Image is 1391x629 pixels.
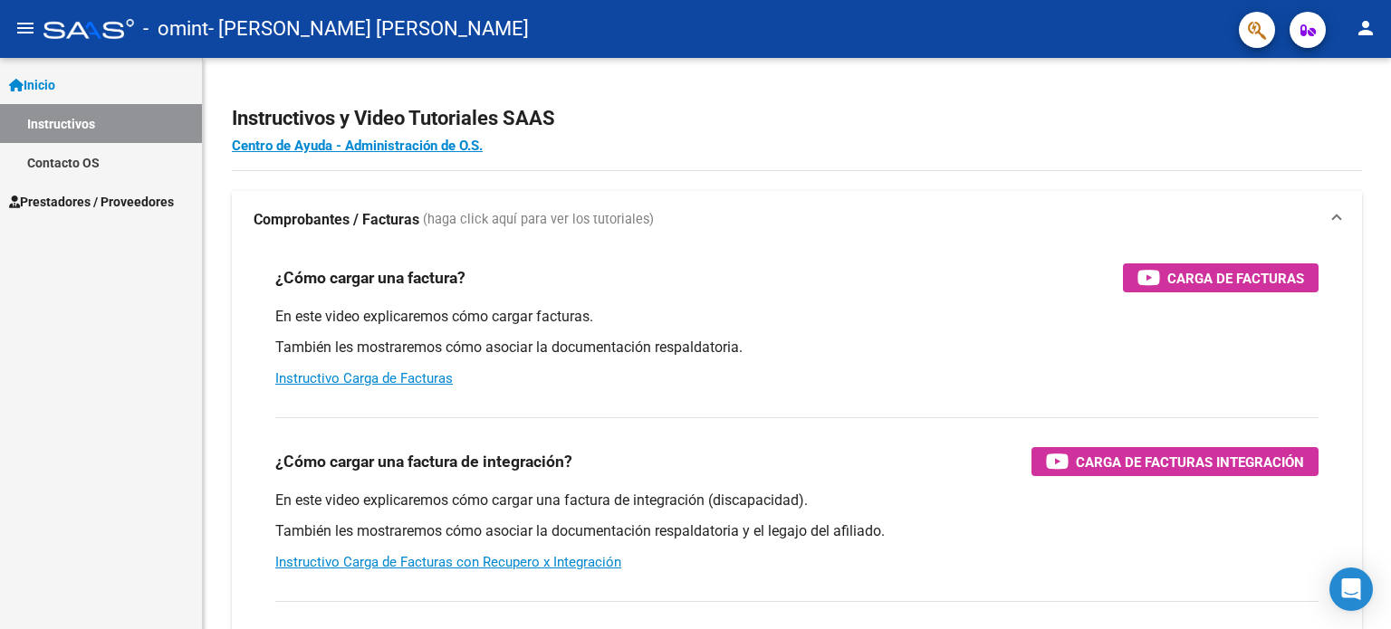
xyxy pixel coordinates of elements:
strong: Comprobantes / Facturas [254,210,419,230]
mat-icon: person [1355,17,1377,39]
a: Centro de Ayuda - Administración de O.S. [232,138,483,154]
mat-expansion-panel-header: Comprobantes / Facturas (haga click aquí para ver los tutoriales) [232,191,1362,249]
mat-icon: menu [14,17,36,39]
h2: Instructivos y Video Tutoriales SAAS [232,101,1362,136]
p: También les mostraremos cómo asociar la documentación respaldatoria. [275,338,1319,357]
div: Open Intercom Messenger [1329,567,1373,611]
p: En este video explicaremos cómo cargar facturas. [275,307,1319,327]
p: También les mostraremos cómo asociar la documentación respaldatoria y el legajo del afiliado. [275,521,1319,541]
span: - [PERSON_NAME] [PERSON_NAME] [208,9,529,49]
a: Instructivo Carga de Facturas [275,370,453,386]
span: Carga de Facturas [1167,267,1304,290]
span: Inicio [9,75,55,95]
span: Prestadores / Proveedores [9,192,174,212]
h3: ¿Cómo cargar una factura? [275,265,465,291]
button: Carga de Facturas [1123,263,1319,292]
span: Carga de Facturas Integración [1076,451,1304,473]
a: Instructivo Carga de Facturas con Recupero x Integración [275,554,621,570]
button: Carga de Facturas Integración [1031,447,1319,476]
h3: ¿Cómo cargar una factura de integración? [275,449,572,474]
p: En este video explicaremos cómo cargar una factura de integración (discapacidad). [275,491,1319,510]
span: - omint [143,9,208,49]
span: (haga click aquí para ver los tutoriales) [423,210,654,230]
